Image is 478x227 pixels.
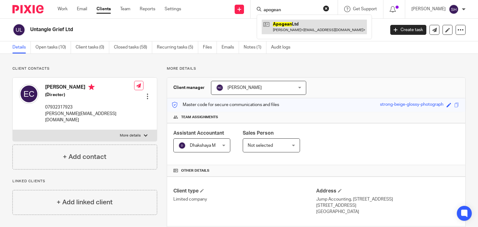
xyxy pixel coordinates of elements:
span: [PERSON_NAME] [227,86,262,90]
h4: Address [316,188,459,194]
i: Primary [88,84,95,90]
p: More details [120,133,141,138]
img: Pixie [12,5,44,13]
span: Not selected [248,143,273,148]
span: Sales Person [243,131,274,136]
img: svg%3E [12,23,26,36]
p: [STREET_ADDRESS] [316,202,459,209]
p: [GEOGRAPHIC_DATA] [316,209,459,215]
a: Reports [140,6,155,12]
span: Dhakshaya M [190,143,216,148]
a: Work [58,6,68,12]
p: [PERSON_NAME][EMAIL_ADDRESS][DOMAIN_NAME] [45,111,134,123]
p: More details [167,66,466,71]
img: svg%3E [178,142,186,149]
img: svg%3E [449,4,459,14]
input: Search [263,7,319,13]
h5: (Director) [45,92,134,98]
p: Master code for secure communications and files [172,102,279,108]
a: Team [120,6,130,12]
a: Email [77,6,87,12]
span: Assistant Accountant [173,131,224,136]
button: Clear [323,5,329,12]
p: Linked clients [12,179,157,184]
a: Files [203,41,217,53]
a: Create task [390,25,426,35]
a: Client tasks (0) [76,41,109,53]
h2: Untangle Grief Ltd [30,26,311,33]
h4: + Add linked client [57,197,113,207]
p: Client contacts [12,66,157,71]
a: Notes (1) [244,41,266,53]
p: Limited company [173,196,316,202]
a: Open tasks (10) [35,41,71,53]
a: Closed tasks (58) [114,41,152,53]
a: Recurring tasks (5) [157,41,198,53]
span: Get Support [353,7,377,11]
h4: [PERSON_NAME] [45,84,134,92]
h4: + Add contact [63,152,106,162]
h4: Client type [173,188,316,194]
a: Clients [96,6,111,12]
p: [PERSON_NAME] [411,6,446,12]
a: Details [12,41,31,53]
p: Jump Accounting, [STREET_ADDRESS] [316,196,459,202]
img: svg%3E [216,84,223,91]
a: Settings [165,6,181,12]
img: svg%3E [19,84,39,104]
a: Emails [222,41,239,53]
span: Other details [181,168,209,173]
span: Team assignments [181,115,218,120]
div: strong-beige-glossy-photograph [380,101,443,109]
a: Audit logs [271,41,295,53]
p: 07932317923 [45,104,134,110]
h3: Client manager [173,85,205,91]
